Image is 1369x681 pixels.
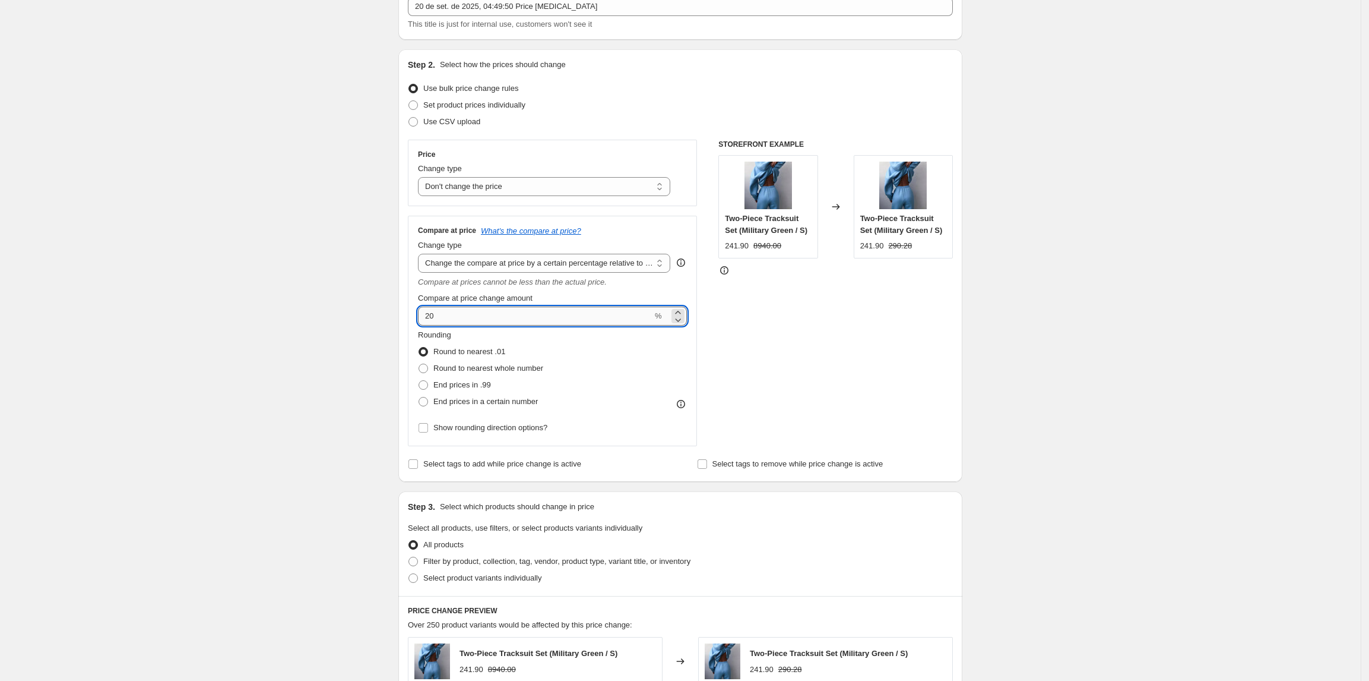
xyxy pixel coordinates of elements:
[655,311,662,320] span: %
[879,162,927,209] img: 2f4d3cf6a1d0e362b9c5877abd4fda3c_80x.jpg
[408,501,435,513] h2: Step 3.
[414,644,450,679] img: 2f4d3cf6a1d0e362b9c5877abd4fda3c_80x.jpg
[778,665,802,674] span: 290.28
[750,665,774,674] span: 241.90
[408,524,642,532] span: Select all products, use filters, or select products variants individually
[433,364,543,373] span: Round to nearest whole number
[705,644,740,679] img: 2f4d3cf6a1d0e362b9c5877abd4fda3c_80x.jpg
[408,20,592,29] span: This title is just for internal use, customers won't see it
[418,226,476,235] h3: Compare at price
[423,540,464,549] span: All products
[744,162,792,209] img: 2f4d3cf6a1d0e362b9c5877abd4fda3c_80x.jpg
[481,226,581,235] button: What's the compare at price?
[418,278,607,286] i: Compare at prices cannot be less than the actual price.
[433,347,505,356] span: Round to nearest .01
[725,241,749,250] span: 241.90
[423,573,541,582] span: Select product variants individually
[459,649,617,658] span: Two-Piece Tracksuit Set (Military Green / S)
[753,241,781,250] span: 8940.00
[440,501,594,513] p: Select which products should change in price
[423,117,480,126] span: Use CSV upload
[408,59,435,71] h2: Step 2.
[860,241,884,250] span: 241.90
[423,459,581,468] span: Select tags to add while price change is active
[440,59,566,71] p: Select how the prices should change
[433,423,547,432] span: Show rounding direction options?
[488,665,516,674] span: 8940.00
[418,307,652,326] input: 20
[433,380,491,389] span: End prices in .99
[418,164,462,173] span: Change type
[750,649,908,658] span: Two-Piece Tracksuit Set (Military Green / S)
[418,150,435,159] h3: Price
[433,397,538,406] span: End prices in a certain number
[418,241,462,250] span: Change type
[408,606,953,616] h6: PRICE CHANGE PREVIEW
[423,557,690,566] span: Filter by product, collection, tag, vendor, product type, variant title, or inventory
[408,620,632,629] span: Over 250 product variants would be affected by this price change:
[418,294,533,302] span: Compare at price change amount
[423,100,525,109] span: Set product prices individually
[459,665,483,674] span: 241.90
[725,214,807,235] span: Two-Piece Tracksuit Set (Military Green / S)
[418,330,451,339] span: Rounding
[888,241,912,250] span: 290.28
[718,140,953,149] h6: STOREFRONT EXAMPLE
[423,84,518,93] span: Use bulk price change rules
[675,257,687,269] div: help
[712,459,883,468] span: Select tags to remove while price change is active
[860,214,943,235] span: Two-Piece Tracksuit Set (Military Green / S)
